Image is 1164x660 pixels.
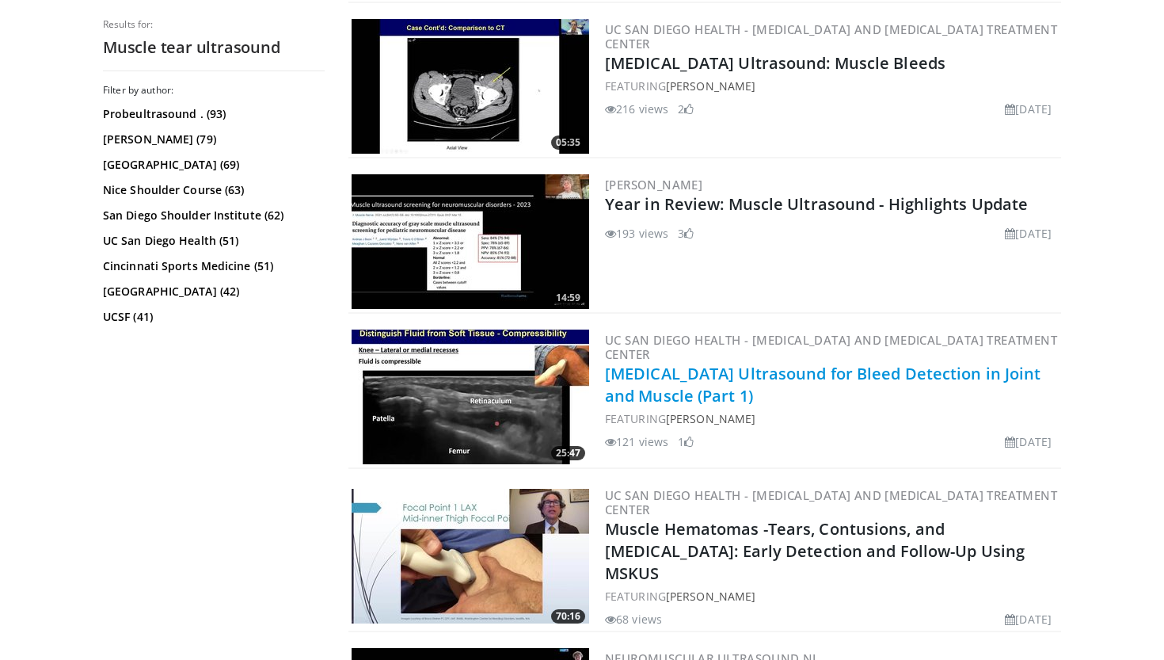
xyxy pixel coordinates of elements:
span: 25:47 [551,446,585,460]
li: [DATE] [1005,101,1052,117]
li: 68 views [605,611,662,628]
img: 8dc9c5b3-c216-4bba-bd7b-9b69694b1606.300x170_q85_crop-smart_upscale.jpg [352,330,589,464]
p: Results for: [103,18,325,31]
a: [MEDICAL_DATA] Ultrasound: Muscle Bleeds [605,52,945,74]
li: 1 [678,433,694,450]
li: 121 views [605,433,668,450]
a: UC San Diego Health - [MEDICAL_DATA] and [MEDICAL_DATA] Treatment Center [605,21,1057,52]
span: 70:16 [551,609,585,624]
img: acf259b6-a7b3-4712-bdf9-d69893b9fda0.300x170_q85_crop-smart_upscale.jpg [352,174,589,309]
a: Year in Review: Muscle Ultrasound - Highlights Update [605,193,1028,215]
a: Nice Shoulder Course (63) [103,182,321,198]
div: FEATURING [605,78,1058,94]
img: 257df3c4-95f0-4339-8275-c18b1e413b19.300x170_q85_crop-smart_upscale.jpg [352,489,589,624]
a: UCSF (41) [103,309,321,325]
a: [PERSON_NAME] [666,78,755,93]
a: [PERSON_NAME] [605,177,702,193]
a: [GEOGRAPHIC_DATA] (42) [103,284,321,299]
div: FEATURING [605,588,1058,605]
li: 2 [678,101,694,117]
h3: Filter by author: [103,84,325,97]
a: Cincinnati Sports Medicine (51) [103,258,321,274]
li: 216 views [605,101,668,117]
a: [GEOGRAPHIC_DATA] (69) [103,157,321,173]
span: 05:35 [551,135,585,150]
a: [PERSON_NAME] [666,411,755,426]
a: UC San Diego Health - [MEDICAL_DATA] and [MEDICAL_DATA] Treatment Center [605,487,1057,517]
a: [PERSON_NAME] [666,589,755,604]
li: [DATE] [1005,433,1052,450]
img: f5491c2c-f50f-4b77-b5fb-ae6a3695ab96.300x170_q85_crop-smart_upscale.jpg [352,19,589,154]
span: 14:59 [551,291,585,305]
a: Muscle Hematomas -Tears, Contusions, and [MEDICAL_DATA]: Early Detection and Follow-Up Using MSKUS [605,518,1025,584]
a: UC San Diego Health - [MEDICAL_DATA] and [MEDICAL_DATA] Treatment Center [605,332,1057,362]
a: 05:35 [352,19,589,154]
li: [DATE] [1005,225,1052,242]
h2: Muscle tear ultrasound [103,37,325,58]
li: 193 views [605,225,668,242]
a: 70:16 [352,489,589,624]
a: UC San Diego Health (51) [103,233,321,249]
a: San Diego Shoulder Institute (62) [103,208,321,223]
a: [PERSON_NAME] (79) [103,132,321,147]
li: 3 [678,225,694,242]
a: 14:59 [352,174,589,309]
div: FEATURING [605,410,1058,427]
a: 25:47 [352,330,589,464]
a: Probeultrasound . (93) [103,106,321,122]
a: [MEDICAL_DATA] Ultrasound for Bleed Detection in Joint and Muscle (Part 1) [605,363,1040,406]
li: [DATE] [1005,611,1052,628]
